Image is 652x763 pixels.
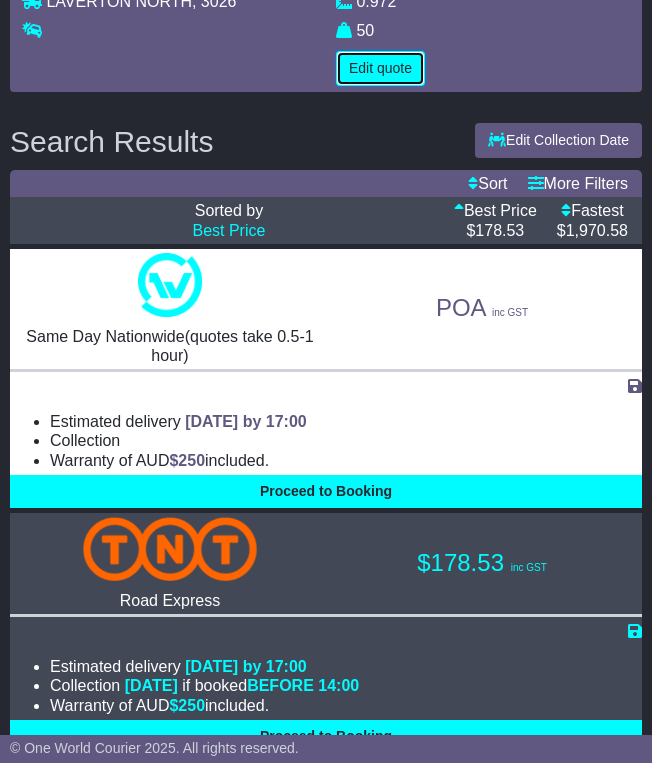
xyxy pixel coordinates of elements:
span: 250 [178,452,205,469]
img: One World Courier: Same Day Nationwide(quotes take 0.5-1 hour) [138,253,202,317]
a: Best Price [454,202,537,219]
p: Sorted by [24,201,434,220]
span: inc GST [492,307,528,318]
span: $ [169,452,205,469]
button: Edit Collection Date [475,123,642,158]
button: Proceed to Booking [10,720,642,753]
span: $ [169,697,205,714]
button: Edit quote [336,51,425,86]
li: Estimated delivery [50,412,642,431]
span: if booked [125,677,359,694]
span: Same Day Nationwide(quotes take 0.5-1 hour) [26,328,313,364]
li: Collection [50,431,642,450]
span: [DATE] [125,677,178,694]
span: 1,970.58 [566,222,628,239]
p: $178.53 [336,549,628,578]
li: Collection [50,676,642,695]
span: 50 [356,22,374,39]
span: © One World Courier 2025. All rights reserved. [10,740,299,756]
a: Sort [468,175,507,192]
p: $ [557,221,628,240]
span: 14:00 [318,677,359,694]
a: Best Price [192,222,265,239]
span: 250 [178,697,205,714]
span: 178.53 [475,222,524,239]
li: Warranty of AUD included. [50,696,642,715]
span: [DATE] by 17:00 [185,413,307,430]
p: POA [336,294,628,323]
button: Proceed to Booking [10,475,642,508]
li: Estimated delivery [50,657,642,676]
a: Fastest [561,202,623,219]
img: TNT Domestic: Road Express [83,517,257,581]
p: $ [454,221,537,240]
a: More Filters [528,175,628,192]
span: BEFORE [247,677,314,694]
li: Warranty of AUD included. [50,451,642,470]
span: [DATE] by 17:00 [185,658,307,675]
span: Road Express [120,592,221,609]
span: inc GST [511,562,547,573]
